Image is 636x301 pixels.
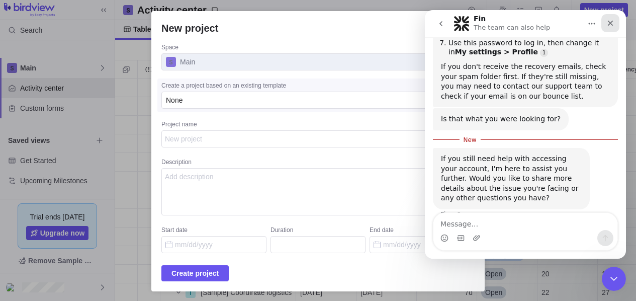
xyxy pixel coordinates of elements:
[270,226,366,236] div: Duration
[425,10,626,259] iframe: Intercom live chat
[161,226,266,236] div: Start date
[370,236,475,253] input: End date
[370,226,475,236] div: End date
[166,95,183,105] span: None
[270,236,366,253] input: Duration
[161,43,475,53] div: Space
[161,130,475,147] textarea: Project name
[161,265,229,281] span: Create project
[161,82,475,92] div: Create a project based on an existing template
[161,236,266,253] input: Start date
[151,11,485,291] div: New project
[161,21,475,35] h2: New project
[161,168,475,215] textarea: Description
[602,267,626,291] iframe: Intercom live chat
[161,120,475,130] div: Project name
[161,158,475,168] div: Description
[171,267,219,279] span: Create project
